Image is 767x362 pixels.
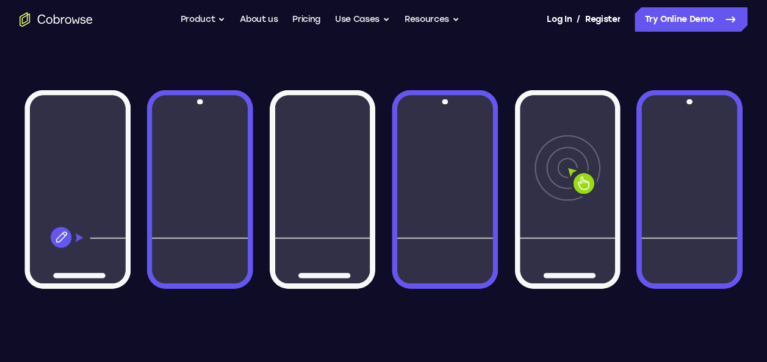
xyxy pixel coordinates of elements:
a: Pricing [292,7,320,32]
a: Register [585,7,621,32]
button: Use Cases [335,7,390,32]
span: / [577,12,580,27]
a: Go to the home page [20,12,93,27]
button: Product [181,7,226,32]
a: Try Online Demo [635,7,747,32]
a: About us [240,7,278,32]
img: Window wireframes with cobrowse components [20,64,747,314]
a: Log In [547,7,571,32]
button: Resources [405,7,459,32]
